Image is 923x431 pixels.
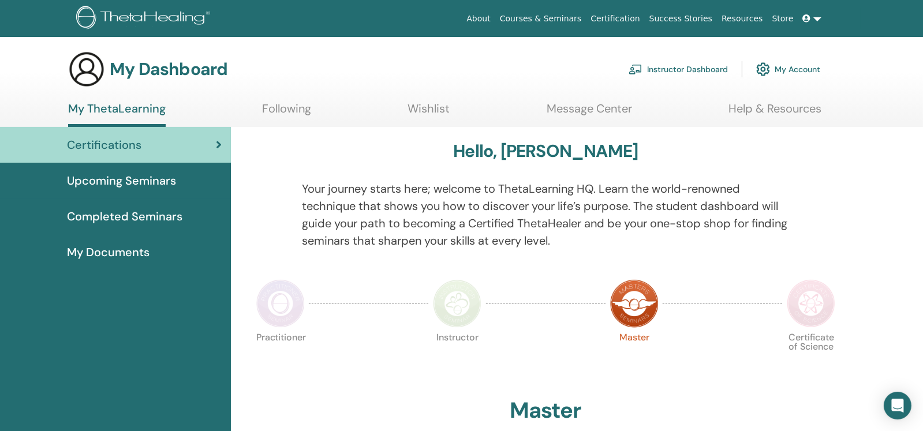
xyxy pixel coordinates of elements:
[433,333,481,381] p: Instructor
[76,6,214,32] img: logo.png
[67,172,176,189] span: Upcoming Seminars
[67,136,141,153] span: Certifications
[610,279,659,328] img: Master
[586,8,644,29] a: Certification
[302,180,789,249] p: Your journey starts here; welcome to ThetaLearning HQ. Learn the world-renowned technique that sh...
[728,102,821,124] a: Help & Resources
[256,333,305,381] p: Practitioner
[110,59,227,80] h3: My Dashboard
[787,333,835,381] p: Certificate of Science
[768,8,798,29] a: Store
[408,102,450,124] a: Wishlist
[547,102,632,124] a: Message Center
[67,243,150,261] span: My Documents
[433,279,481,328] img: Instructor
[629,57,728,82] a: Instructor Dashboard
[756,57,820,82] a: My Account
[68,102,166,127] a: My ThetaLearning
[629,64,642,74] img: chalkboard-teacher.svg
[68,51,105,88] img: generic-user-icon.jpg
[787,279,835,328] img: Certificate of Science
[610,333,659,381] p: Master
[453,141,638,162] h3: Hello, [PERSON_NAME]
[462,8,495,29] a: About
[262,102,311,124] a: Following
[756,59,770,79] img: cog.svg
[510,398,581,424] h2: Master
[717,8,768,29] a: Resources
[495,8,586,29] a: Courses & Seminars
[884,392,911,419] div: Open Intercom Messenger
[645,8,717,29] a: Success Stories
[67,208,182,225] span: Completed Seminars
[256,279,305,328] img: Practitioner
